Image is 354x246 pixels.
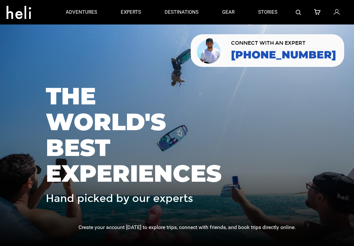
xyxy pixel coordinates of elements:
[121,9,141,16] p: experts
[165,9,199,16] p: destinations
[46,83,159,187] span: THE WORLD'S BEST EXPERIENCES
[196,37,223,64] img: contact our team
[296,10,301,15] img: search-bar-icon.svg
[66,9,97,16] p: adventures
[231,49,336,61] a: [PHONE_NUMBER]
[46,224,308,231] div: Create your account [DATE] to explore trips, connect with friends, and book trips directly online.
[46,193,193,204] span: Hand picked by our experts
[231,40,336,46] span: CONNECT WITH AN EXPERT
